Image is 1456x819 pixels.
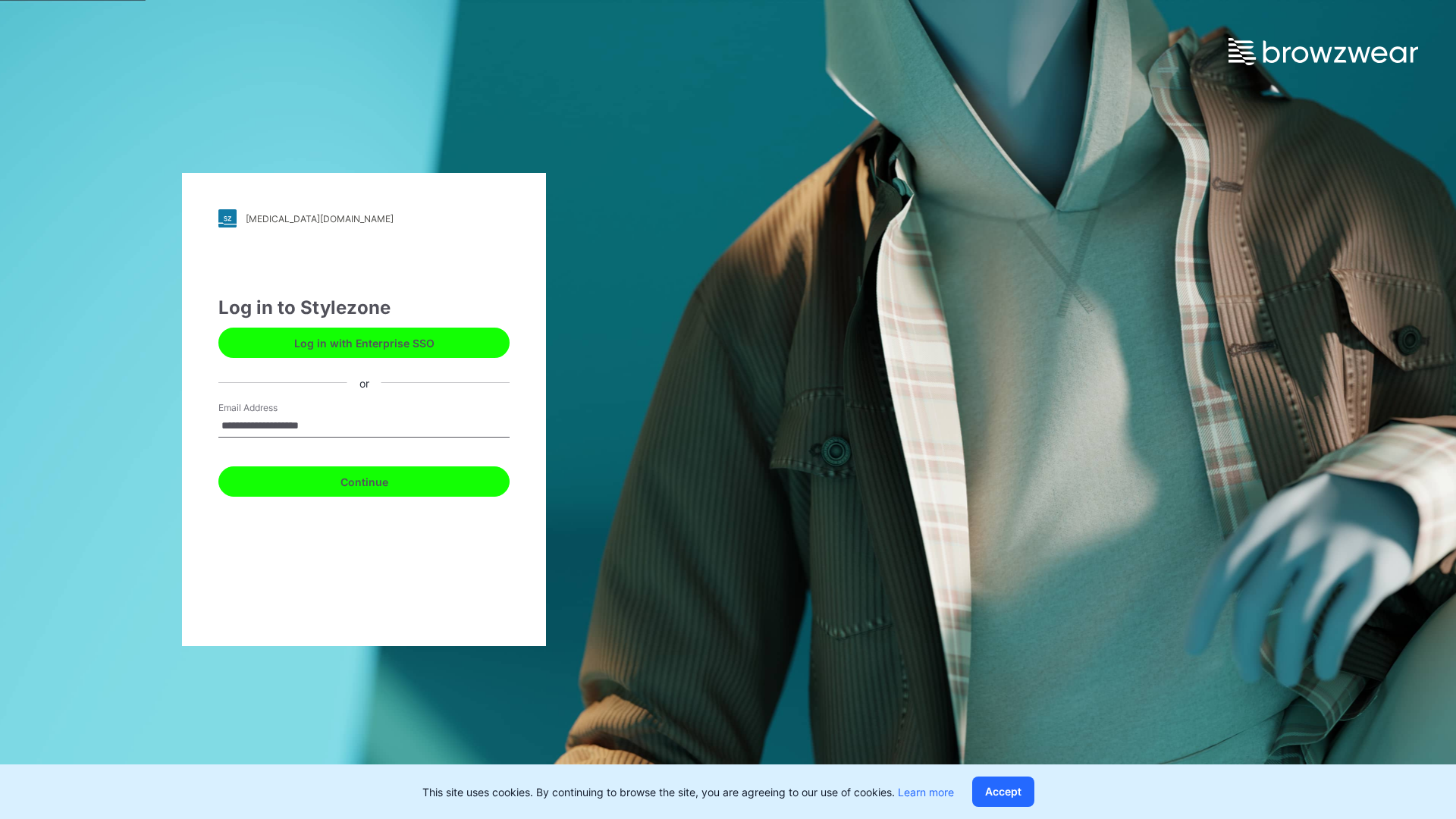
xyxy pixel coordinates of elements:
[218,328,510,358] button: Log in with Enterprise SSO
[347,375,381,391] div: or
[218,401,325,415] label: Email Address
[972,777,1034,807] button: Accept
[218,466,510,497] button: Continue
[898,786,954,799] a: Learn more
[1228,38,1418,65] img: browzwear-logo.e42bd6dac1945053ebaf764b6aa21510.svg
[218,209,510,227] a: [MEDICAL_DATA][DOMAIN_NAME]
[422,784,954,800] p: This site uses cookies. By continuing to browse the site, you are agreeing to our use of cookies.
[246,213,394,224] div: [MEDICAL_DATA][DOMAIN_NAME]
[218,209,237,227] img: stylezone-logo.562084cfcfab977791bfbf7441f1a819.svg
[218,294,510,322] div: Log in to Stylezone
